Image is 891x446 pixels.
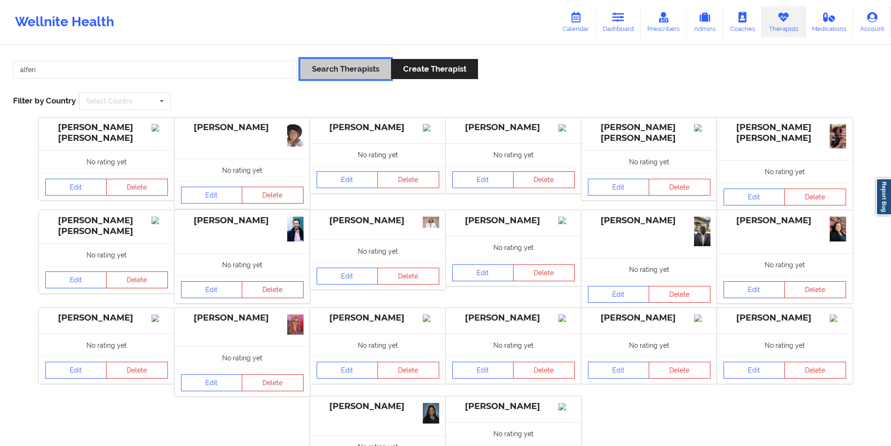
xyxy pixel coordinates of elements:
a: Admins [687,7,723,37]
img: Image%2Fplaceholer-image.png [152,124,168,132]
div: No rating yet [717,253,853,276]
button: Delete [242,187,304,204]
a: Edit [452,171,514,188]
div: No rating yet [581,334,717,357]
img: b1c200f1-121e-460c-827f-4335d16ec17e_1000076527.png [287,124,304,147]
button: Delete [513,171,575,188]
a: Edit [317,362,378,379]
img: c62ffc01-112a-45f9-9656-ef8d9545bdf1__MG_0114.jpg [287,217,304,241]
div: No rating yet [717,334,853,357]
span: Filter by Country [13,96,76,105]
div: [PERSON_NAME] [452,313,575,323]
img: Image%2Fplaceholer-image.png [152,217,168,224]
div: No rating yet [39,243,174,266]
div: No rating yet [310,240,446,263]
a: Calendar [556,7,596,37]
button: Delete [784,189,846,205]
img: Image%2Fplaceholer-image.png [694,314,710,322]
div: [PERSON_NAME] [588,215,710,226]
img: Image%2Fplaceholer-image.png [558,124,575,132]
div: [PERSON_NAME] [PERSON_NAME] [45,215,168,237]
a: Edit [181,374,243,391]
img: 6862f828-a471-4db2-97df-9626b95d9cdc_RWJ03827_(1).jpg [423,217,439,227]
button: Delete [242,281,304,298]
div: No rating yet [310,143,446,166]
a: Medications [805,7,854,37]
a: Edit [181,281,243,298]
button: Delete [106,362,168,379]
button: Delete [649,362,710,379]
button: Delete [513,362,575,379]
img: 3170697c-3906-4437-ba53-a963f7241044_1000002050.jpg [830,124,846,149]
div: [PERSON_NAME] [724,313,846,323]
button: Delete [242,374,304,391]
a: Edit [45,362,107,379]
div: No rating yet [39,150,174,173]
img: d79645c1-10b7-4fc0-ad28-d74f1e2e71a5_image.png [423,403,439,424]
div: [PERSON_NAME] [PERSON_NAME] [45,122,168,144]
img: 1d4329e3-7c27-4b66-a7a3-7deb015c5eb2_10-IMG_6592.jpg [830,217,846,241]
div: [PERSON_NAME] [452,401,575,412]
div: [PERSON_NAME] [452,215,575,226]
a: Dashboard [596,7,641,37]
div: No rating yet [446,422,581,445]
a: Prescribers [641,7,687,37]
div: [PERSON_NAME] [45,313,168,323]
div: No rating yet [174,159,310,182]
a: Therapists [762,7,805,37]
img: Image%2Fplaceholer-image.png [423,314,439,322]
div: [PERSON_NAME] [317,122,439,133]
a: Edit [724,189,785,205]
button: Create Therapist [391,59,478,79]
div: [PERSON_NAME] [181,122,304,133]
div: [PERSON_NAME] [317,215,439,226]
img: Image%2Fplaceholer-image.png [423,124,439,132]
button: Delete [377,362,439,379]
div: No rating yet [174,253,310,276]
div: No rating yet [174,346,310,369]
input: Search Keywords [13,61,297,79]
div: No rating yet [717,160,853,183]
div: [PERSON_NAME] [PERSON_NAME] [724,122,846,144]
a: Edit [452,362,514,379]
button: Delete [106,271,168,288]
a: Edit [317,171,378,188]
a: Edit [452,264,514,281]
button: Delete [377,171,439,188]
a: Coaches [723,7,762,37]
a: Edit [45,271,107,288]
div: No rating yet [581,258,717,281]
div: No rating yet [310,334,446,357]
button: Search Therapists [300,59,391,79]
div: [PERSON_NAME] [PERSON_NAME] [588,122,710,144]
button: Delete [784,362,846,379]
a: Edit [588,286,650,303]
img: Image%2Fplaceholer-image.png [558,217,575,224]
div: [PERSON_NAME] [317,313,439,323]
a: Account [853,7,891,37]
button: Delete [513,264,575,281]
button: Delete [649,286,710,303]
button: Delete [784,281,846,298]
a: Edit [724,362,785,379]
div: No rating yet [446,236,581,259]
a: Edit [45,179,107,196]
div: No rating yet [39,334,174,357]
div: No rating yet [446,334,581,357]
div: [PERSON_NAME] [181,215,304,226]
img: Image%2Fplaceholer-image.png [558,403,575,410]
img: Image%2Fplaceholer-image.png [694,124,710,132]
img: e36cbccc-98cb-4757-b0d1-04f2ab3e38aa_466B2C95-F54D-455D-B733-DCD3041CE473.JPG [694,217,710,246]
button: Delete [106,179,168,196]
div: No rating yet [446,143,581,166]
a: Edit [724,281,785,298]
div: [PERSON_NAME] [452,122,575,133]
a: Edit [588,362,650,379]
img: Image%2Fplaceholer-image.png [830,314,846,322]
div: [PERSON_NAME] [724,215,846,226]
img: Image%2Fplaceholer-image.png [558,314,575,322]
button: Delete [377,268,439,285]
div: [PERSON_NAME] [181,313,304,323]
div: Select Country [87,98,132,104]
img: Image%2Fplaceholer-image.png [152,314,168,322]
